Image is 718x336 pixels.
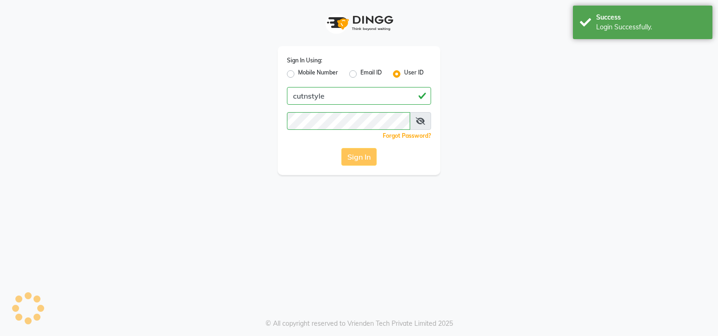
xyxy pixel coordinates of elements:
input: Username [287,87,431,105]
label: Sign In Using: [287,56,322,65]
div: Success [596,13,705,22]
input: Username [287,112,410,130]
div: Login Successfully. [596,22,705,32]
label: Email ID [360,68,382,80]
img: logo1.svg [322,9,396,37]
label: User ID [404,68,424,80]
a: Forgot Password? [383,132,431,139]
label: Mobile Number [298,68,338,80]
